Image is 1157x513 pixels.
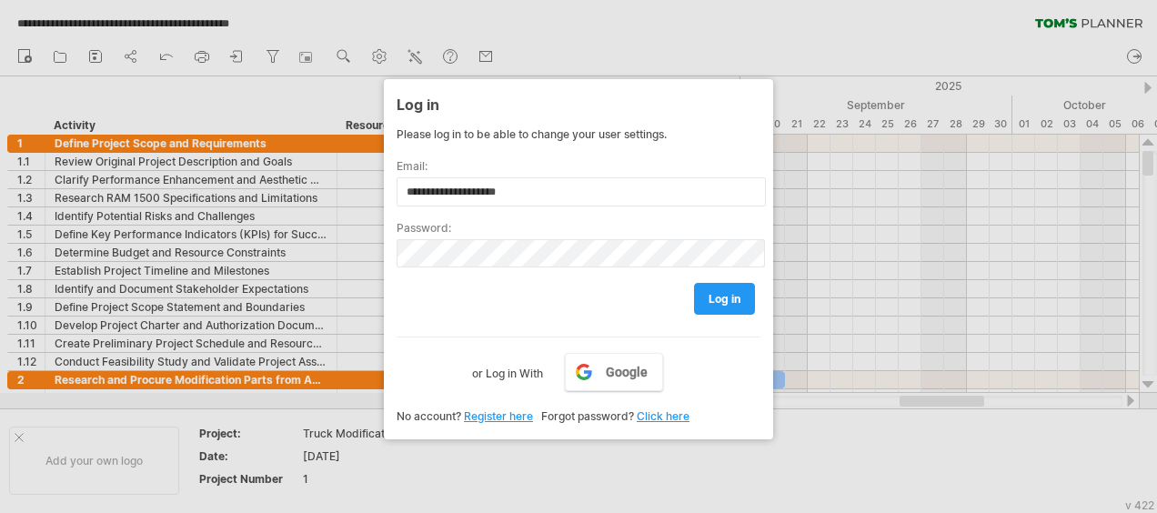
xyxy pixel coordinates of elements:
a: log in [694,283,755,315]
span: log in [709,292,740,306]
a: Register here [464,409,533,423]
label: Password: [397,221,760,235]
label: Email: [397,159,760,173]
div: Log in [397,87,760,120]
a: Click here [637,409,689,423]
span: No account? [397,409,461,423]
div: Please log in to be able to change your user settings. [397,127,760,141]
span: Google [606,365,648,379]
span: Forgot password? [541,409,634,423]
label: or Log in With [472,353,543,384]
a: Google [565,353,663,391]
